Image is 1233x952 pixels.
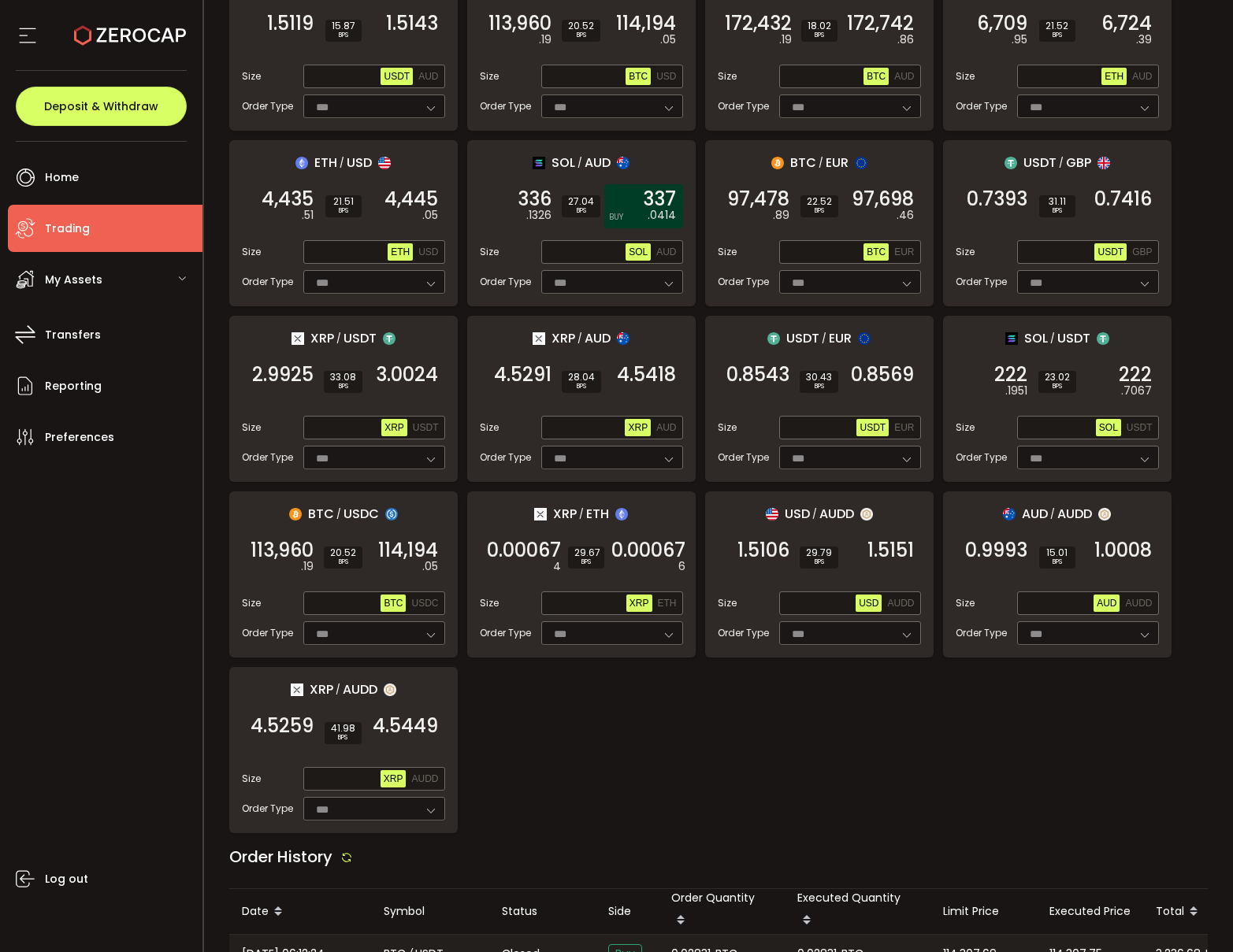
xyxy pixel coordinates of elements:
span: 1.5106 [737,543,789,558]
em: / [1050,332,1055,346]
span: 27.04 [568,197,594,206]
em: .1951 [1005,383,1027,399]
img: sol_portfolio.png [1005,332,1018,345]
em: / [336,332,341,346]
img: btc_portfolio.svg [771,157,784,169]
span: 20.52 [330,548,356,557]
span: USD [859,598,878,609]
span: AUD [585,328,611,348]
span: XRP [310,328,334,348]
button: AUD [653,419,679,436]
button: AUD [891,68,917,85]
span: Order Type [718,626,769,640]
span: 172,742 [847,16,914,31]
i: BPS [568,382,595,391]
i: BPS [574,557,598,567]
span: 1.5151 [867,543,914,558]
span: AUD [894,71,914,82]
button: ETH [1101,68,1127,85]
span: Size [242,596,261,610]
span: EUR [894,422,914,433]
img: aud_portfolio.svg [617,157,629,169]
img: eth_portfolio.svg [295,157,308,169]
span: Log out [45,868,88,891]
span: USDC [411,598,438,609]
img: usd_portfolio.svg [378,157,391,169]
span: Order Type [480,626,531,640]
span: GBP [1066,153,1091,172]
span: BTC [867,246,886,257]
iframe: Chat Widget [1045,782,1233,952]
img: usdt_portfolio.svg [1097,332,1109,345]
button: USDT [856,419,889,436]
i: BPS [1045,382,1070,391]
span: Deposit & Withdraw [44,101,158,112]
span: GBP [1132,246,1152,257]
em: .95 [1012,31,1027,48]
span: AUD [1132,71,1152,82]
span: EUR [826,153,849,172]
button: XRP [626,595,652,612]
span: AUDD [1057,504,1092,524]
span: 20.52 [568,21,594,31]
span: 21.52 [1045,21,1069,31]
span: 0.00067 [611,543,685,558]
span: 29.67 [574,548,598,557]
span: EUR [829,328,852,348]
button: XRP [381,419,407,436]
em: .05 [660,31,676,48]
button: USDT [410,419,442,436]
img: zuPXiwguUFiBOIQyqLOiXsnnNitlx7q4LCwEbLHADjIpTka+Lip0HH8D0VTrd02z+wEAAAAASUVORK5CYII= [384,683,396,696]
span: Order Type [956,99,1007,113]
span: AUD [1022,504,1048,524]
span: BTC [790,153,816,172]
em: .39 [1136,31,1152,48]
span: ETH [658,598,677,609]
img: gbp_portfolio.svg [1097,157,1110,169]
span: BTC [308,504,334,524]
span: SOL [1024,328,1048,348]
em: .0414 [648,207,676,224]
span: USDT [1057,328,1090,348]
span: USDT [344,328,377,348]
em: .05 [422,558,438,575]
span: 172,432 [725,16,792,31]
button: XRP [625,419,651,436]
div: Date [229,898,371,925]
button: SOL [1096,419,1121,436]
em: 4 [553,558,561,575]
span: 4,445 [384,191,438,207]
span: AUDD [343,680,377,699]
img: usd_portfolio.svg [766,508,778,520]
span: Order Type [242,802,293,816]
span: 97,478 [727,191,789,207]
button: ETH [388,243,413,261]
span: XRP [384,422,404,433]
span: XRP [552,328,575,348]
span: 337 [643,191,676,207]
div: Executed Price [1037,902,1143,921]
span: USD [418,246,438,257]
span: Size [956,69,975,83]
span: 15.01 [1045,548,1069,557]
span: 0.7416 [1094,191,1152,207]
span: Order Type [242,99,293,113]
span: 113,960 [251,543,314,558]
span: 113,960 [488,16,552,31]
span: 18.02 [808,21,831,31]
span: Size [956,245,975,259]
span: Size [718,245,737,259]
i: BPS [808,31,831,40]
span: Size [242,772,261,786]
button: USDT [1123,419,1156,436]
span: 4.5291 [494,367,552,383]
em: / [340,156,344,170]
span: 22.52 [807,197,832,206]
i: BPS [568,31,594,40]
span: 1.5143 [386,16,438,31]
span: Order Type [718,275,769,289]
span: USD [785,504,810,524]
em: .19 [301,558,314,575]
span: USDT [786,328,819,348]
em: / [819,156,823,170]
